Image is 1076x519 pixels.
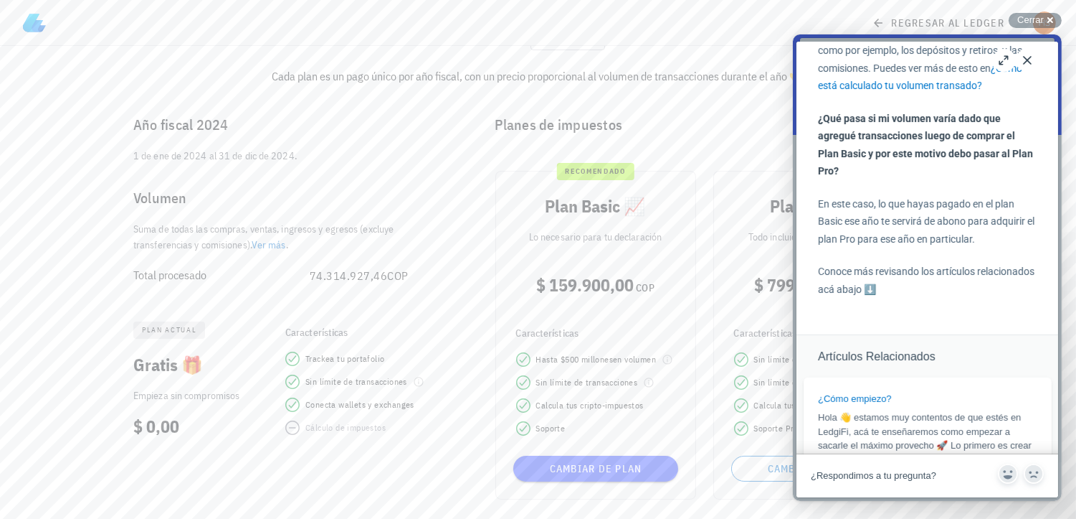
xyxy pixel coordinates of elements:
div: Artículos Relacionados [25,315,244,342]
span: Sin límite de transacciones [305,375,407,389]
div: Planes de impuestos [484,102,955,148]
span: Cerrar [1017,14,1044,25]
button: Send feedback: No. For "¿Respondimos a tu pregunta?" [231,429,251,449]
a: Ver más [252,238,286,251]
p: Empieza sin compromisos [133,388,265,403]
span: Hasta $ en volumen [536,352,657,367]
span: COP [636,281,654,294]
span: plan actual [142,322,196,339]
div: ¿Respondimos a tu pregunta? [18,434,205,449]
span: Sin límite de volumen [754,352,835,367]
span: recomendado [565,163,625,180]
span: Soporte Prioritario [754,421,825,436]
span: Soporte [536,421,566,436]
div: Año fiscal 2024 [122,102,437,148]
div: Total procesado [133,268,310,282]
span: Gratis 🎁 [133,353,203,376]
span: Calcula tus cripto-impuestos [536,398,644,413]
div: avatar [1033,11,1056,34]
a: regresar al ledger [863,10,1016,36]
span: Plan Basic 📈 [546,195,646,218]
span: Plan Pro 🚀 [770,195,857,218]
span: COP [388,268,409,283]
span: Conecta wallets y exchanges [305,398,414,412]
span: Trackea tu portafolio [305,352,384,366]
span: Hola 👋 estamos muy contentos de que estés en LedgiFi, acá te enseñaremos como empezar a sacarle e... [25,378,239,444]
button: Cerrar [1009,13,1062,28]
span: $ 0,00 [133,415,179,438]
span: Cambiar de plan [738,462,890,475]
span: ¿Cómo empiezo? [25,359,99,370]
span: Sin límite de transacciones [536,375,638,390]
div: Cada plan es un pago único por año fiscal, con un precio proporcional al volumen de transacciones... [113,59,963,93]
a: Related article: ¿Cómo empiezo?. Hola 👋 estamos muy contentos de que estés en LedgiFi, acá te ens... [11,343,259,461]
span: Sin límite de transacciones [754,375,856,390]
div: Article feedback [4,420,265,463]
button: Send feedback: Sí. For "¿Respondimos a tu pregunta?" [205,429,225,449]
span: $ 159.900,00 [536,273,634,296]
div: Suma de todas las compras, ventas, ingresos y egresos (excluye transferencias y comisiones). . [122,221,437,253]
button: Cambiar de plan [731,456,896,482]
iframe: Help Scout Beacon - Live Chat, Contact Form, and Knowledge Base [793,34,1062,501]
div: Cálculo de impuestos [305,421,386,435]
span: 74.314.927,46 [310,268,388,283]
p: Todo incluido, volumen ilimitado [725,229,902,245]
p: Lo necesario para tu declaración [508,229,684,245]
img: LedgiFi [23,11,46,34]
button: Cambiar de plan [513,456,678,482]
div: 1 de ene de 2024 al 31 de dic de 2024. [122,148,437,175]
span: ¿Respondimos a tu pregunta? [18,436,143,446]
span: 500 millones [565,354,613,365]
div: Volumen [122,175,437,221]
span: $ 799.900,00 [754,273,852,296]
span: Cambiar de plan [519,462,672,475]
span: Calcula tus cripto-impuestos [754,398,862,413]
span: regresar al ledger [875,17,1004,29]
